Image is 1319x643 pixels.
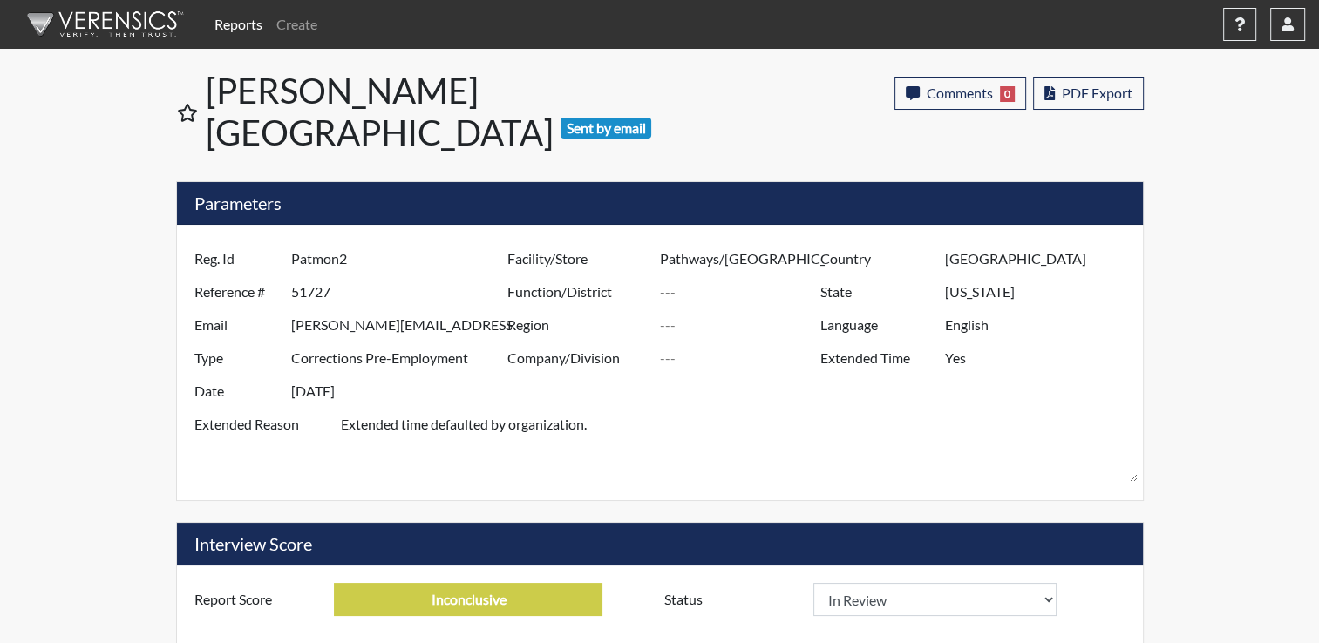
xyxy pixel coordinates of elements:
h5: Parameters [177,182,1143,225]
span: PDF Export [1062,85,1132,101]
label: Date [181,375,291,408]
input: --- [945,308,1138,342]
span: 0 [1000,86,1015,102]
label: Function/District [494,275,660,308]
label: Country [807,242,945,275]
input: --- [291,242,512,275]
input: --- [945,242,1138,275]
input: --- [659,342,825,375]
label: Email [181,308,291,342]
span: Sent by email [561,118,651,139]
label: Language [807,308,945,342]
input: --- [334,583,602,616]
input: --- [945,275,1138,308]
input: --- [945,342,1138,375]
div: Document a decision to hire or decline a candiate [651,583,1139,616]
input: --- [291,342,512,375]
input: --- [659,308,825,342]
a: Reports [207,7,269,42]
label: Reference # [181,275,291,308]
label: Extended Reason [181,408,341,483]
h5: Interview Score [177,523,1143,565]
button: Comments0 [894,77,1026,110]
label: Extended Time [807,342,945,375]
input: --- [291,375,512,408]
label: Report Score [181,583,335,616]
label: Type [181,342,291,375]
label: Reg. Id [181,242,291,275]
input: --- [291,308,512,342]
button: PDF Export [1033,77,1144,110]
label: Facility/Store [494,242,660,275]
label: Company/Division [494,342,660,375]
input: --- [291,275,512,308]
a: Create [269,7,324,42]
label: State [807,275,945,308]
input: --- [659,275,825,308]
label: Region [494,308,660,342]
h1: [PERSON_NAME][GEOGRAPHIC_DATA] [206,70,662,153]
label: Status [651,583,813,616]
input: --- [659,242,825,275]
span: Comments [927,85,993,101]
